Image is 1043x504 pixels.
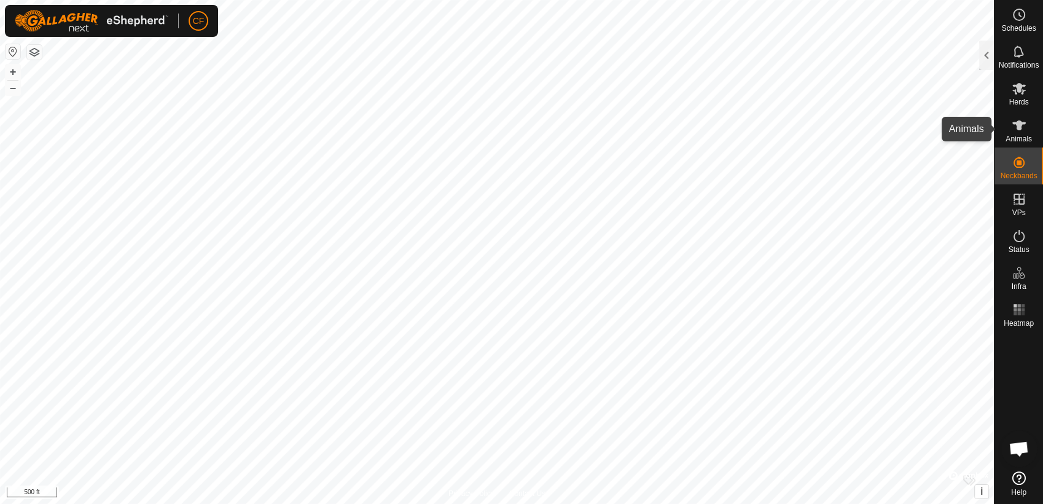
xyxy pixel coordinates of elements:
button: Reset Map [6,44,20,59]
span: Help [1011,489,1026,496]
span: VPs [1012,209,1025,216]
a: Contact Us [509,488,545,499]
span: Animals [1006,135,1032,143]
span: Notifications [999,61,1039,69]
button: Map Layers [27,45,42,60]
span: Schedules [1001,25,1036,32]
span: Heatmap [1004,320,1034,327]
span: Neckbands [1000,172,1037,179]
span: Infra [1011,283,1026,290]
div: Open chat [1001,430,1037,467]
span: Herds [1009,98,1028,106]
img: Gallagher Logo [15,10,168,32]
button: – [6,81,20,95]
a: Privacy Policy [448,488,494,499]
button: i [975,485,988,498]
button: + [6,65,20,79]
span: i [980,486,983,497]
a: Help [994,467,1043,501]
span: Status [1008,246,1029,253]
span: CF [193,15,205,28]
